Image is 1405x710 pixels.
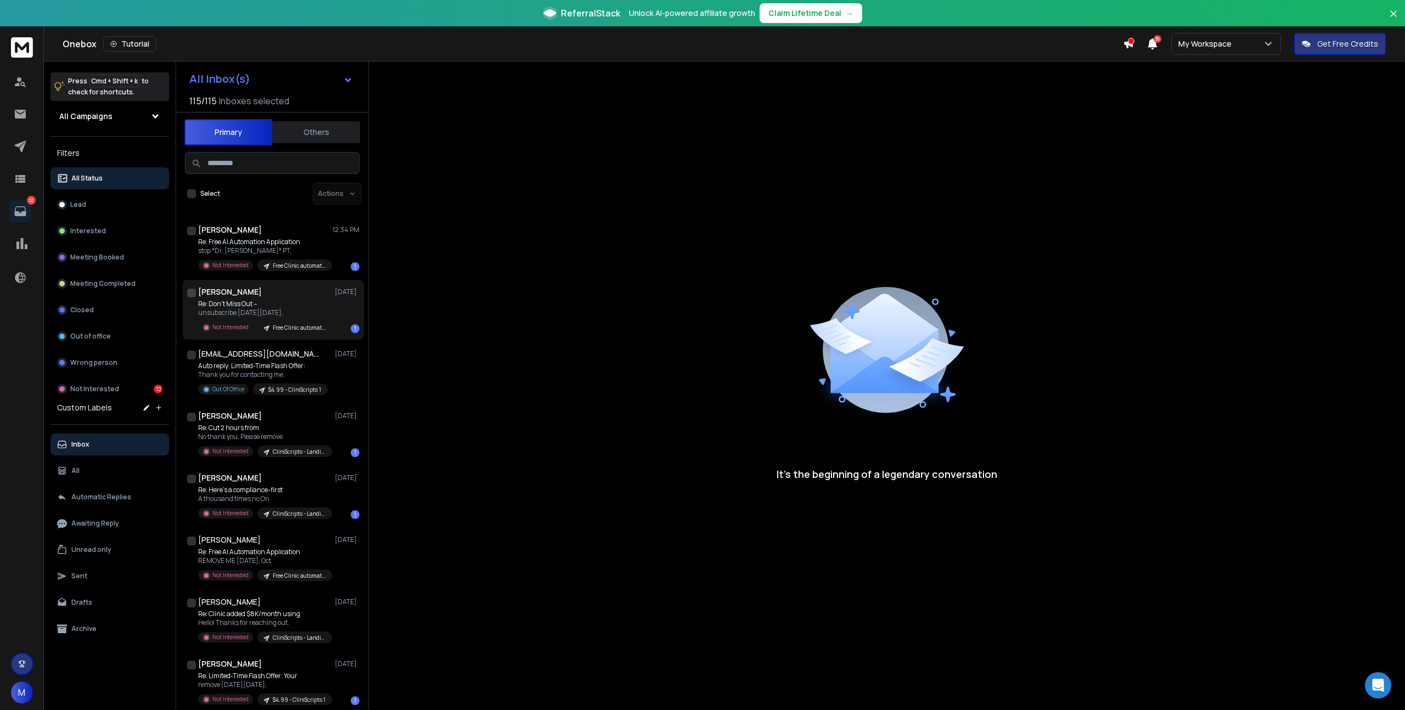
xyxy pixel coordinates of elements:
[212,695,249,703] p: Not Interested
[351,510,359,519] div: 1
[11,681,33,703] span: M
[71,493,131,501] p: Automatic Replies
[268,386,321,394] p: $4.99 - CliniScripts 1
[198,486,330,494] p: Re: Here’s a compliance-first
[198,224,262,235] h1: [PERSON_NAME]
[198,424,330,432] p: Re: Cut 2 hours from
[71,519,119,528] p: Awaiting Reply
[629,8,755,19] p: Unlock AI-powered affiliate growth
[198,410,262,421] h1: [PERSON_NAME]
[760,3,862,23] button: Claim Lifetime Deal→
[70,306,94,314] p: Closed
[335,412,359,420] p: [DATE]
[198,370,328,379] p: Thank you for contacting me.
[50,591,169,613] button: Drafts
[50,378,169,400] button: Not Interested12
[273,510,325,518] p: CliniScripts - Landing page outreach
[777,466,997,482] p: It’s the beginning of a legendary conversation
[70,200,86,209] p: Lead
[27,196,36,205] p: 12
[351,448,359,457] div: 1
[71,440,89,449] p: Inbox
[198,618,330,627] p: Hello! Thanks for reaching out.
[273,448,325,456] p: CliniScripts - Landing page outreach
[212,261,249,269] p: Not Interested
[9,200,31,222] a: 12
[184,119,272,145] button: Primary
[181,68,362,90] button: All Inbox(s)
[50,220,169,242] button: Interested
[50,246,169,268] button: Meeting Booked
[89,75,139,87] span: Cmd + Shift + k
[273,572,325,580] p: Free Clinic automation - Fiverr contacts
[212,509,249,517] p: Not Interested
[198,472,262,483] h1: [PERSON_NAME]
[198,534,261,545] h1: [PERSON_NAME]
[70,279,136,288] p: Meeting Completed
[50,325,169,347] button: Out of office
[198,348,319,359] h1: [EMAIL_ADDRESS][DOMAIN_NAME]
[198,246,330,255] p: stop *Dr. [PERSON_NAME]* PT,
[189,74,250,84] h1: All Inbox(s)
[50,460,169,482] button: All
[198,610,330,618] p: Re: Clinic added $8K/month using
[198,494,330,503] p: A thousand times no On
[846,8,853,19] span: →
[273,262,325,270] p: Free Clinic automation - Fiverr contacts
[50,433,169,455] button: Inbox
[212,385,244,393] p: Out Of Office
[70,253,124,262] p: Meeting Booked
[200,189,220,198] label: Select
[71,174,103,183] p: All Status
[50,299,169,321] button: Closed
[212,571,249,579] p: Not Interested
[273,634,325,642] p: CliniScripts - Landing page outreach
[198,658,262,669] h1: [PERSON_NAME]
[50,486,169,508] button: Automatic Replies
[1294,33,1386,55] button: Get Free Credits
[57,402,112,413] h3: Custom Labels
[335,474,359,482] p: [DATE]
[198,308,330,317] p: unsubscribe [DATE][DATE],
[335,536,359,544] p: [DATE]
[351,262,359,271] div: 1
[198,286,262,297] h1: [PERSON_NAME]
[63,36,1123,52] div: Onebox
[335,350,359,358] p: [DATE]
[198,680,330,689] p: remove [DATE][DATE],
[335,660,359,668] p: [DATE]
[50,105,169,127] button: All Campaigns
[335,288,359,296] p: [DATE]
[189,94,217,108] span: 115 / 115
[50,167,169,189] button: All Status
[50,273,169,295] button: Meeting Completed
[103,36,156,52] button: Tutorial
[50,512,169,534] button: Awaiting Reply
[71,466,80,475] p: All
[561,7,620,20] span: ReferralStack
[50,539,169,561] button: Unread only
[198,548,330,556] p: Re: Free AI Automation Application
[50,194,169,216] button: Lead
[50,352,169,374] button: Wrong person
[1386,7,1401,33] button: Close banner
[50,145,169,161] h3: Filters
[71,572,87,581] p: Sent
[71,545,111,554] p: Unread only
[272,120,360,144] button: Others
[50,618,169,640] button: Archive
[212,633,249,641] p: Not Interested
[198,238,330,246] p: Re: Free AI Automation Application
[198,556,330,565] p: REMOVE ME [DATE], Oct
[70,358,117,367] p: Wrong person
[273,324,325,332] p: Free Clinic automation - Fiverr contacts
[335,598,359,606] p: [DATE]
[1317,38,1378,49] p: Get Free Credits
[70,227,106,235] p: Interested
[212,323,249,331] p: Not Interested
[70,385,119,393] p: Not Interested
[1178,38,1236,49] p: My Workspace
[59,111,113,122] h1: All Campaigns
[333,226,359,234] p: 12:34 PM
[50,565,169,587] button: Sent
